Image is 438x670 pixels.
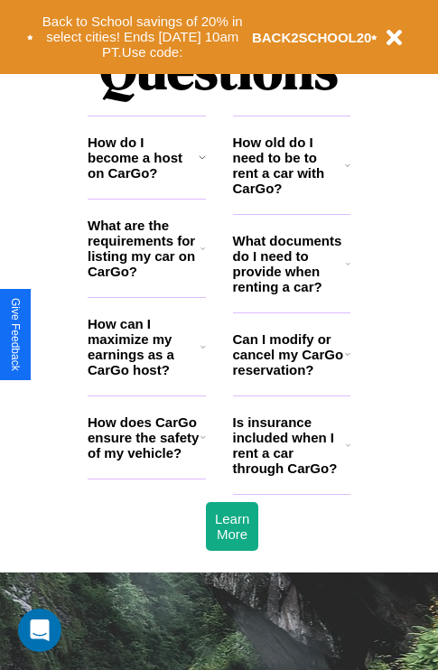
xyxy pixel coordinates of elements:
h3: What documents do I need to provide when renting a car? [233,233,347,294]
h3: Can I modify or cancel my CarGo reservation? [233,331,345,377]
div: Open Intercom Messenger [18,609,61,652]
h3: How does CarGo ensure the safety of my vehicle? [88,414,200,461]
h3: How can I maximize my earnings as a CarGo host? [88,316,200,377]
button: Back to School savings of 20% in select cities! Ends [DATE] 10am PT.Use code: [33,9,252,65]
h3: What are the requirements for listing my car on CarGo? [88,218,200,279]
h3: Is insurance included when I rent a car through CarGo? [233,414,346,476]
button: Learn More [206,502,258,551]
div: Give Feedback [9,298,22,371]
b: BACK2SCHOOL20 [252,30,372,45]
h3: How do I become a host on CarGo? [88,135,199,181]
h3: How old do I need to be to rent a car with CarGo? [233,135,346,196]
